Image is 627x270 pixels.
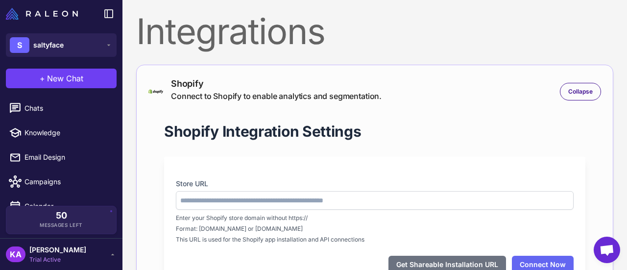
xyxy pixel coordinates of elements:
div: KA [6,246,25,262]
a: Email Design [4,147,119,168]
div: S [10,37,29,53]
h1: Shopify Integration Settings [164,122,362,141]
span: saltyface [33,40,64,50]
span: [PERSON_NAME] [29,245,86,255]
span: New Chat [47,73,83,84]
span: This URL is used for the Shopify app installation and API connections [176,235,574,244]
div: Shopify [171,77,382,90]
a: Knowledge [4,123,119,143]
a: Chats [4,98,119,119]
a: Campaigns [4,172,119,192]
button: +New Chat [6,69,117,88]
span: Trial Active [29,255,86,264]
span: Knowledge [24,127,111,138]
img: shopify-logo-primary-logo-456baa801ee66a0a435671082365958316831c9960c480451dd0330bcdae304f.svg [148,89,163,94]
span: Calendar [24,201,111,212]
span: Collapse [568,87,593,96]
div: Connect to Shopify to enable analytics and segmentation. [171,90,382,102]
div: Integrations [136,14,613,49]
span: Format: [DOMAIN_NAME] or [DOMAIN_NAME] [176,224,574,233]
span: Messages Left [40,221,83,229]
img: Raleon Logo [6,8,78,20]
label: Store URL [176,178,574,189]
span: Email Design [24,152,111,163]
a: Calendar [4,196,119,217]
button: Ssaltyface [6,33,117,57]
span: Enter your Shopify store domain without https:// [176,214,574,222]
span: Campaigns [24,176,111,187]
span: + [40,73,45,84]
a: Open chat [594,237,620,263]
span: Chats [24,103,111,114]
span: 50 [56,211,67,220]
